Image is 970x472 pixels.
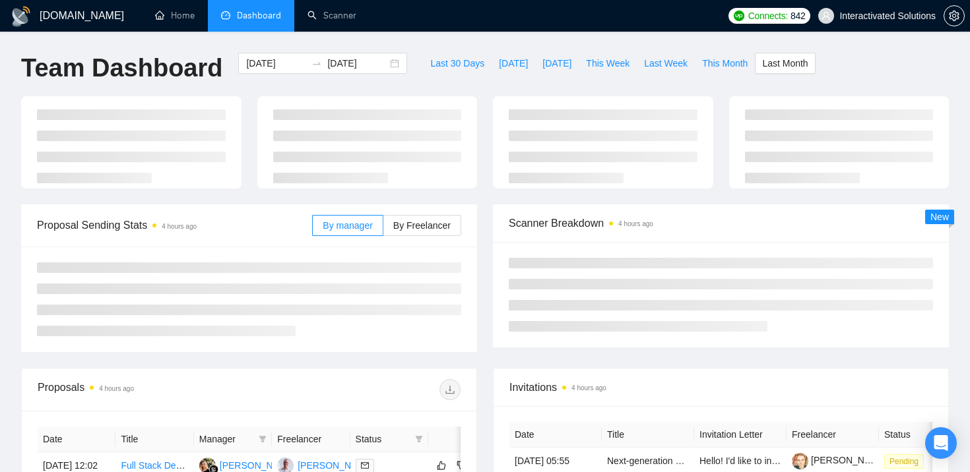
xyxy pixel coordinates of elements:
[492,53,535,74] button: [DATE]
[637,53,695,74] button: Last Week
[602,422,694,448] th: Title
[277,459,373,470] a: RV[PERSON_NAME]
[618,220,653,227] time: 4 hours ago
[944,11,964,21] span: setting
[734,11,744,21] img: upwork-logo.png
[791,9,805,23] span: 842
[356,432,410,446] span: Status
[695,53,755,74] button: This Month
[246,56,306,71] input: Start date
[437,460,446,471] span: like
[944,11,965,21] a: setting
[930,212,949,222] span: New
[457,460,466,471] span: dislike
[327,56,387,71] input: End date
[755,53,815,74] button: Last Month
[571,384,606,392] time: 4 hours ago
[221,11,230,20] span: dashboard
[412,429,426,449] span: filter
[535,53,579,74] button: [DATE]
[944,5,965,26] button: setting
[430,56,484,71] span: Last 30 Days
[499,56,528,71] span: [DATE]
[393,220,451,231] span: By Freelancer
[237,10,281,21] span: Dashboard
[155,10,195,21] a: homeHome
[311,58,322,69] span: swap-right
[307,10,356,21] a: searchScanner
[509,379,932,396] span: Invitations
[199,432,253,446] span: Manager
[361,461,369,469] span: mail
[99,385,134,392] time: 4 hours ago
[694,422,787,448] th: Invitation Letter
[762,56,808,71] span: Last Month
[423,53,492,74] button: Last 30 Days
[37,217,312,233] span: Proposal Sending Stats
[542,56,571,71] span: [DATE]
[115,427,193,452] th: Title
[884,454,924,469] span: Pending
[199,459,296,470] a: YS[PERSON_NAME]
[509,422,602,448] th: Date
[509,215,933,231] span: Scanner Breakdown
[586,56,630,71] span: This Week
[787,422,879,448] th: Freelancer
[38,427,115,452] th: Date
[121,460,325,471] a: Full Stack Developer (React/Python/PHP/MySQL)
[748,9,788,23] span: Connects:
[38,379,249,400] div: Proposals
[162,223,197,230] time: 4 hours ago
[323,220,372,231] span: By manager
[415,435,423,443] span: filter
[259,435,267,443] span: filter
[822,11,831,20] span: user
[644,56,688,71] span: Last Week
[607,456,951,466] a: Next-generation privacy-first merchant payment platform for e-commerce merchants
[256,429,269,449] span: filter
[272,427,350,452] th: Freelancer
[579,53,637,74] button: This Week
[792,453,808,469] img: c1I0ADyKAaK0orpfwXHKsvigOnN3V1pCWMBV8Kp3cdQIFj5bOrm53q18yr3FMY5Ymh
[311,58,322,69] span: to
[21,53,222,84] h1: Team Dashboard
[11,6,32,27] img: logo
[884,456,929,466] a: Pending
[194,427,272,452] th: Manager
[792,455,887,465] a: [PERSON_NAME]
[925,427,957,459] div: Open Intercom Messenger
[702,56,748,71] span: This Month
